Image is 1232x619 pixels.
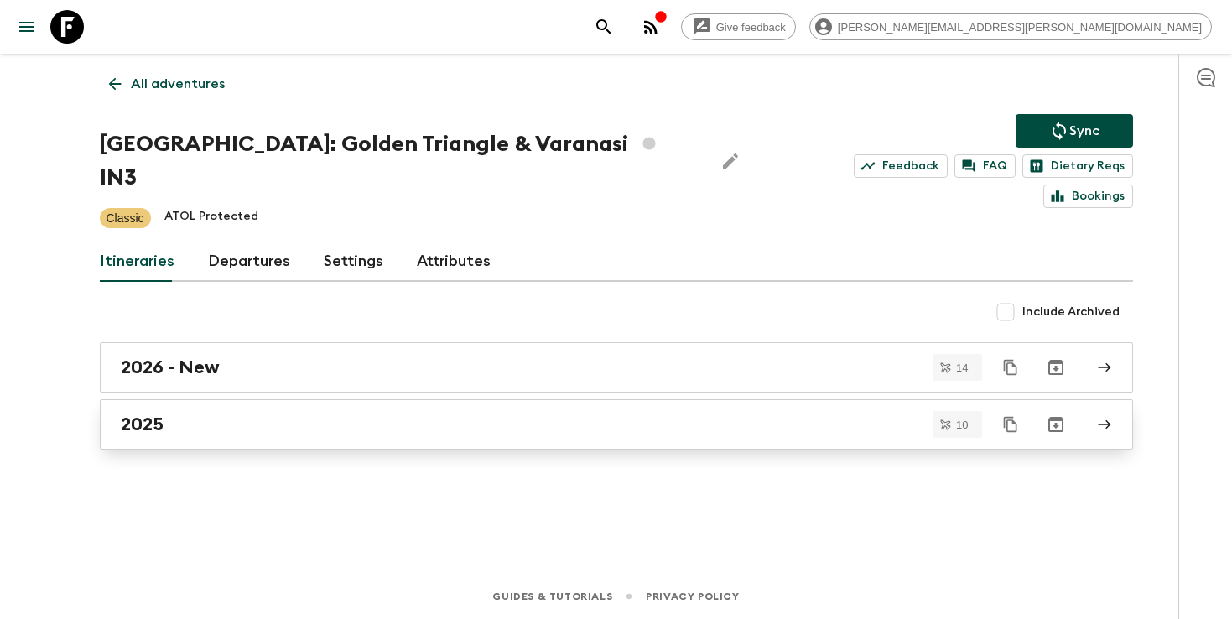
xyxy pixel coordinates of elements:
[100,67,234,101] a: All adventures
[587,10,621,44] button: search adventures
[164,208,258,228] p: ATOL Protected
[324,242,383,282] a: Settings
[10,10,44,44] button: menu
[946,362,978,373] span: 14
[854,154,948,178] a: Feedback
[995,409,1026,440] button: Duplicate
[1039,408,1073,441] button: Archive
[208,242,290,282] a: Departures
[100,399,1133,450] a: 2025
[417,242,491,282] a: Attributes
[829,21,1211,34] span: [PERSON_NAME][EMAIL_ADDRESS][PERSON_NAME][DOMAIN_NAME]
[1069,121,1099,141] p: Sync
[107,210,144,226] p: Classic
[714,127,747,195] button: Edit Adventure Title
[707,21,795,34] span: Give feedback
[1022,304,1120,320] span: Include Archived
[954,154,1016,178] a: FAQ
[681,13,796,40] a: Give feedback
[121,356,220,378] h2: 2026 - New
[121,414,164,435] h2: 2025
[1039,351,1073,384] button: Archive
[100,342,1133,393] a: 2026 - New
[809,13,1212,40] div: [PERSON_NAME][EMAIL_ADDRESS][PERSON_NAME][DOMAIN_NAME]
[131,74,225,94] p: All adventures
[1022,154,1133,178] a: Dietary Reqs
[1043,185,1133,208] a: Bookings
[1016,114,1133,148] button: Sync adventure departures to the booking engine
[946,419,978,430] span: 10
[100,242,174,282] a: Itineraries
[100,127,700,195] h1: [GEOGRAPHIC_DATA]: Golden Triangle & Varanasi IN3
[995,352,1026,382] button: Duplicate
[646,587,739,606] a: Privacy Policy
[492,587,612,606] a: Guides & Tutorials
